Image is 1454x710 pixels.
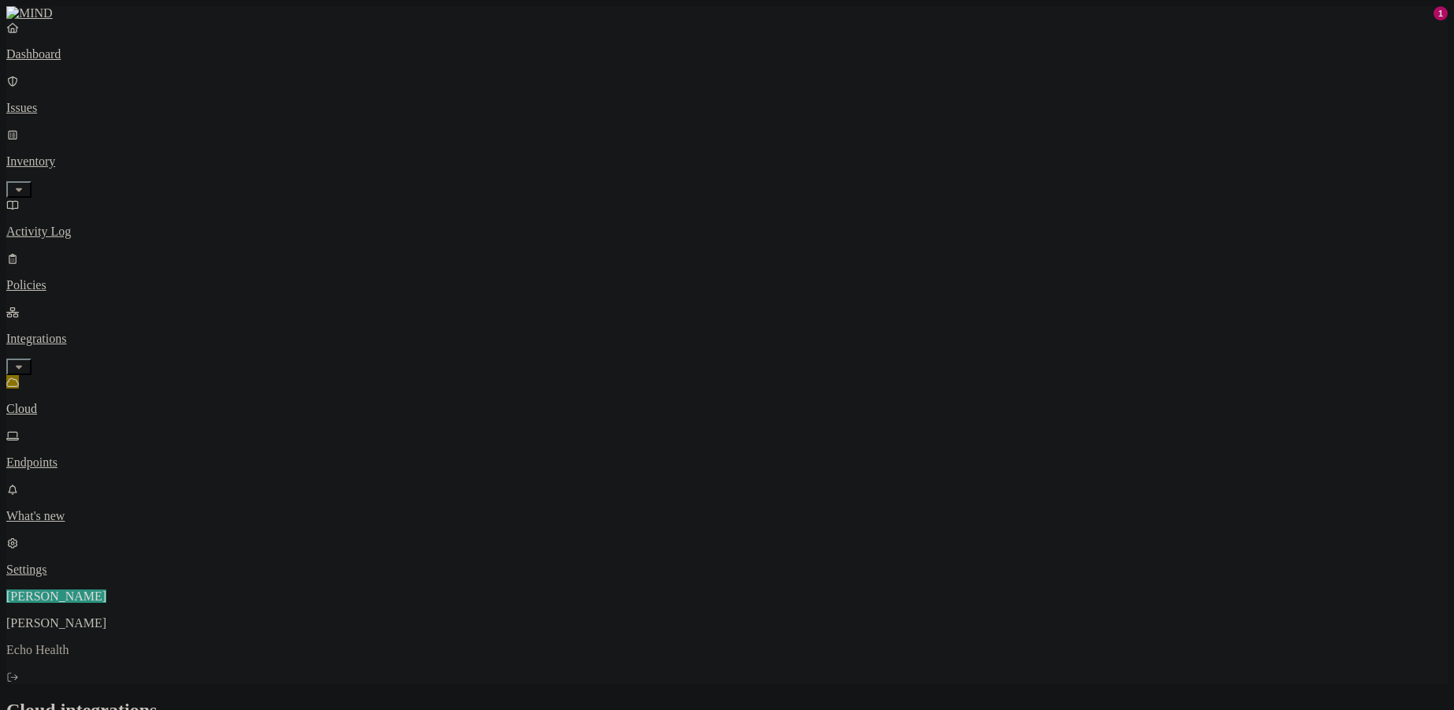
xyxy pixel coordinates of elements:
[6,536,1448,577] a: Settings
[6,332,1448,346] p: Integrations
[6,6,53,20] img: MIND
[6,563,1448,577] p: Settings
[6,589,106,603] span: [PERSON_NAME]
[1434,6,1448,20] div: 1
[6,47,1448,61] p: Dashboard
[6,225,1448,239] p: Activity Log
[6,455,1448,470] p: Endpoints
[6,429,1448,470] a: Endpoints
[6,101,1448,115] p: Issues
[6,616,1448,630] p: [PERSON_NAME]
[6,305,1448,373] a: Integrations
[6,74,1448,115] a: Issues
[6,20,1448,61] a: Dashboard
[6,375,1448,416] a: Cloud
[6,278,1448,292] p: Policies
[6,643,1448,657] p: Echo Health
[6,402,1448,416] p: Cloud
[6,198,1448,239] a: Activity Log
[6,509,1448,523] p: What's new
[6,6,1448,20] a: MIND
[6,128,1448,195] a: Inventory
[6,482,1448,523] a: What's new
[6,251,1448,292] a: Policies
[6,154,1448,169] p: Inventory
